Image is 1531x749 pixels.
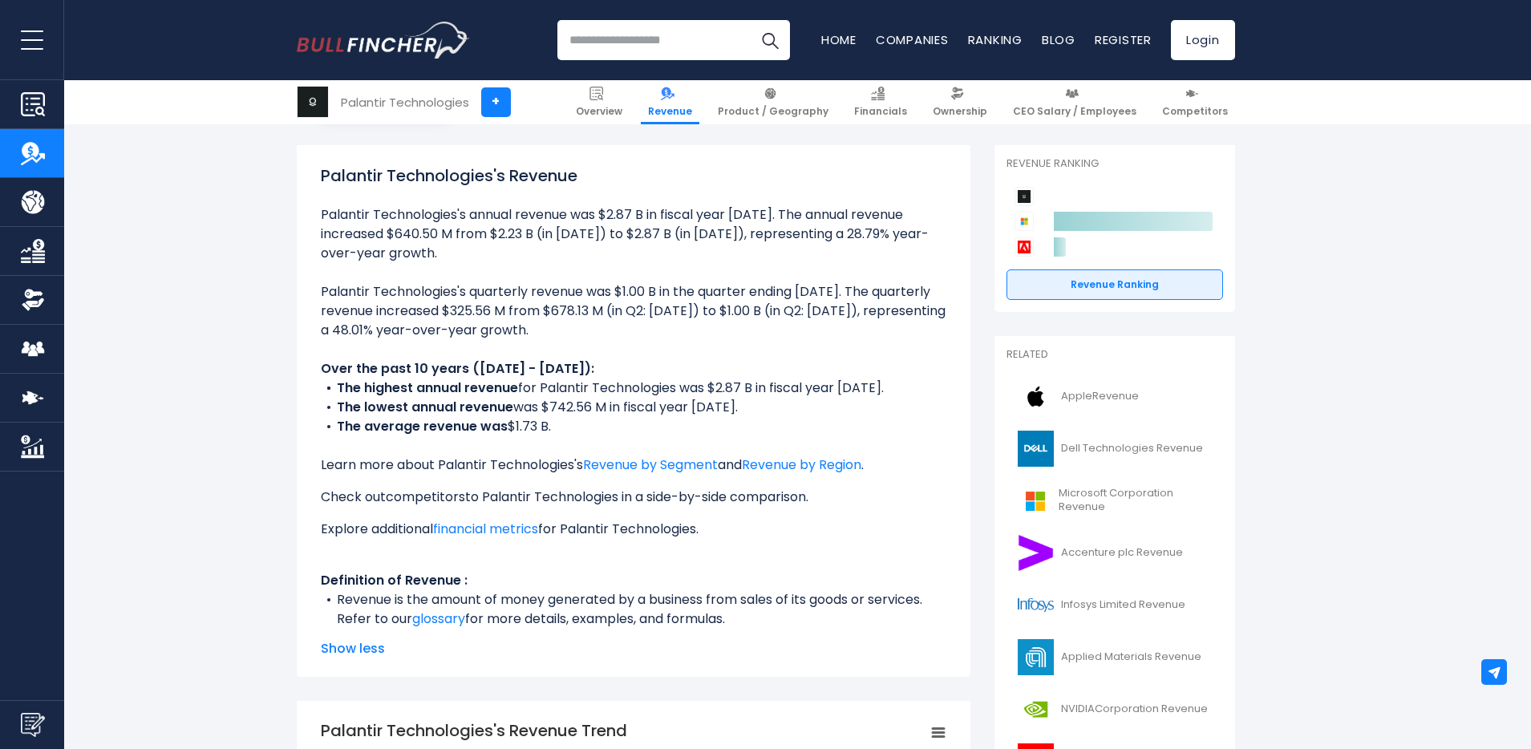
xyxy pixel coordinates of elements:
li: Palantir Technologies's quarterly revenue was $1.00 B in the quarter ending [DATE]. The quarterly... [321,282,946,340]
p: Check out to Palantir Technologies in a side-by-side comparison. [321,488,946,507]
img: INFY logo [1016,587,1056,623]
span: Financials [854,105,907,118]
li: Revenue is the amount of money generated by a business from sales of its goods or services. Refer... [321,590,946,629]
img: Bullfincher logo [297,22,470,59]
span: Product / Geography [718,105,828,118]
a: Financials [847,80,914,124]
p: Explore additional for Palantir Technologies. [321,520,946,539]
img: Microsoft Corporation competitors logo [1015,212,1034,231]
a: Home [821,31,857,48]
a: AppleRevenue [1006,374,1223,419]
a: Microsoft Corporation Revenue [1006,479,1223,523]
img: Palantir Technologies competitors logo [1015,187,1034,206]
a: financial metrics [433,520,538,538]
a: Login [1171,20,1235,60]
span: CEO Salary / Employees [1013,105,1136,118]
a: Competitors [1155,80,1235,124]
a: Revenue by Region [742,455,861,474]
a: Revenue Ranking [1006,269,1223,300]
img: NVDA logo [1016,691,1056,727]
a: NVIDIACorporation Revenue [1006,687,1223,731]
tspan: Palantir Technologies's Revenue Trend [321,719,627,742]
a: Blog [1042,31,1075,48]
a: glossary [412,609,465,628]
a: Infosys Limited Revenue [1006,583,1223,627]
a: Revenue by Segment [583,455,718,474]
span: Competitors [1162,105,1228,118]
a: Dell Technologies Revenue [1006,427,1223,471]
p: Learn more about Palantir Technologies's and . [321,455,946,475]
p: Revenue Ranking [1006,157,1223,171]
span: Show less [321,639,946,658]
p: Related [1006,348,1223,362]
img: ACN logo [1016,535,1056,571]
b: Over the past 10 years ([DATE] - [DATE]): [321,359,594,378]
li: for Palantir Technologies was $2.87 B in fiscal year [DATE]. [321,379,946,398]
a: + [481,87,511,117]
a: Go to homepage [297,22,469,59]
img: Adobe competitors logo [1015,237,1034,257]
a: Companies [876,31,949,48]
span: Overview [576,105,622,118]
a: Accenture plc Revenue [1006,531,1223,575]
img: DELL logo [1016,431,1056,467]
span: Revenue [648,105,692,118]
a: CEO Salary / Employees [1006,80,1144,124]
b: The highest annual revenue [337,379,518,397]
a: Revenue [641,80,699,124]
button: Search [750,20,790,60]
a: Product / Geography [711,80,836,124]
a: Ranking [968,31,1023,48]
img: MSFT logo [1016,483,1054,519]
b: The lowest annual revenue [337,398,513,416]
b: The average revenue was [337,417,508,435]
div: Palantir Technologies [341,93,469,111]
span: Ownership [933,105,987,118]
img: AAPL logo [1016,379,1056,415]
img: PLTR logo [298,87,328,117]
a: competitors [386,488,465,506]
li: $1.73 B. [321,417,946,436]
li: was $742.56 M in fiscal year [DATE]. [321,398,946,417]
h1: Palantir Technologies's Revenue [321,164,946,188]
li: Palantir Technologies's annual revenue was $2.87 B in fiscal year [DATE]. The annual revenue incr... [321,205,946,263]
a: Ownership [925,80,994,124]
a: Overview [569,80,630,124]
a: Applied Materials Revenue [1006,635,1223,679]
a: Register [1095,31,1152,48]
img: Ownership [21,288,45,312]
b: Definition of Revenue : [321,571,468,589]
img: AMAT logo [1016,639,1056,675]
